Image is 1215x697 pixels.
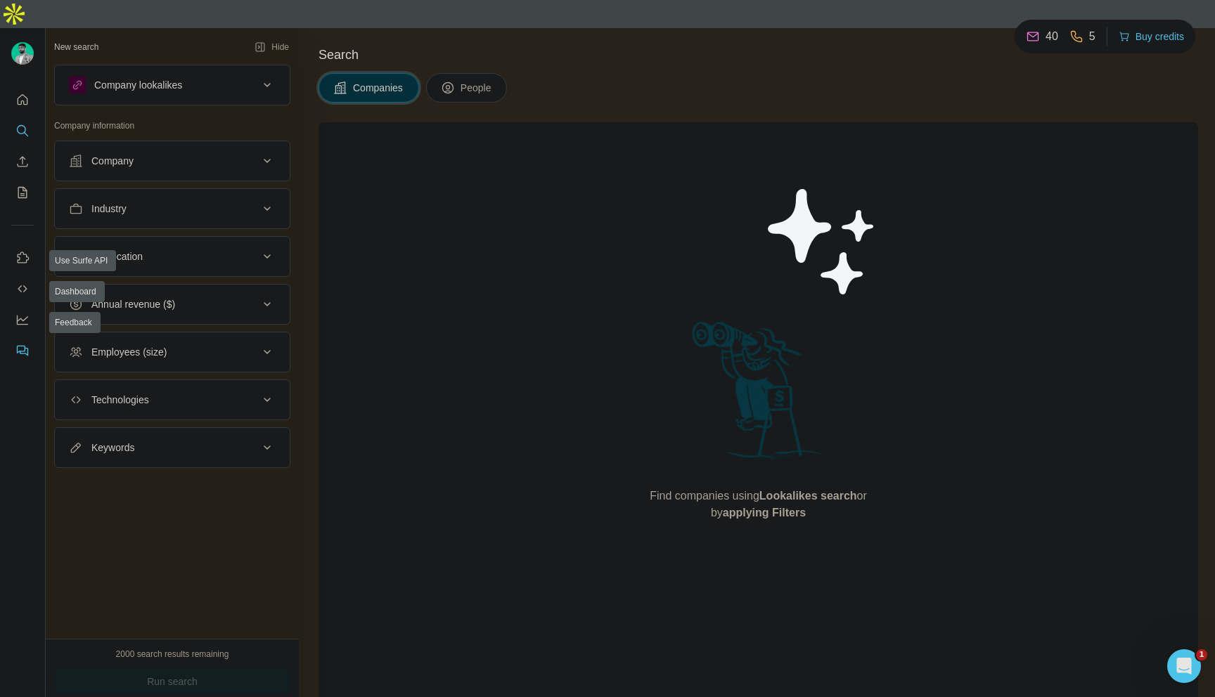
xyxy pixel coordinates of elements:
div: 2000 search results remaining [116,648,229,660]
button: Annual revenue ($) [55,287,290,321]
button: HQ location [55,240,290,273]
button: Use Surfe API [11,276,34,301]
button: Quick start [11,87,34,112]
span: applying Filters [723,507,806,519]
button: Hide [245,37,299,58]
button: Company lookalikes [55,68,290,102]
div: New search [54,41,98,53]
div: Annual revenue ($) [91,297,175,311]
button: Search [11,118,34,143]
h4: Search [319,45,1198,65]
button: Feedback [11,338,34,363]
p: Company information [54,119,290,132]
img: Surfe Illustration - Woman searching with binoculars [686,318,832,474]
div: HQ location [91,249,143,263]
button: Employees (size) [55,335,290,369]
button: Company [55,144,290,178]
div: Employees (size) [91,345,167,359]
span: Find companies using or by [645,488,870,521]
span: Companies [353,81,404,95]
span: 1 [1196,649,1207,660]
p: 5 [1089,28,1095,45]
button: My lists [11,180,34,205]
button: Technologies [55,383,290,417]
button: Enrich CSV [11,149,34,174]
p: 40 [1046,28,1058,45]
iframe: Intercom live chat [1167,649,1201,683]
button: Industry [55,192,290,226]
div: Industry [91,202,127,216]
div: Technologies [91,393,149,407]
button: Keywords [55,431,290,464]
span: People [461,81,493,95]
button: Buy credits [1119,27,1184,46]
img: Surfe Illustration - Stars [759,178,885,305]
span: Lookalikes search [759,490,857,502]
button: Use Surfe on LinkedIn [11,245,34,271]
button: Dashboard [11,307,34,332]
img: Avatar [11,42,34,65]
div: Keywords [91,441,134,455]
div: Company [91,154,134,168]
div: Company lookalikes [94,78,182,92]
